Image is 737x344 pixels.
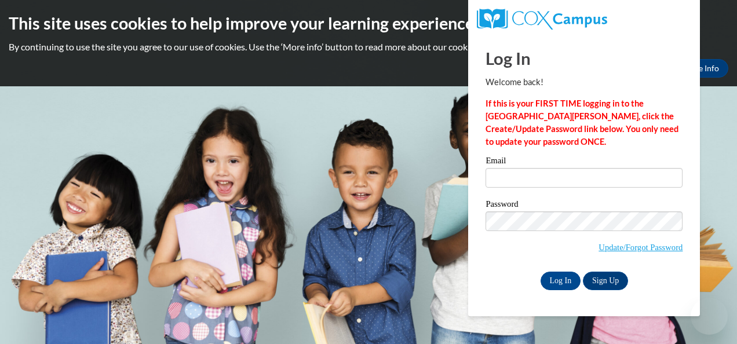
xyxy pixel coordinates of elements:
h1: Log In [486,46,683,70]
strong: If this is your FIRST TIME logging in to the [GEOGRAPHIC_DATA][PERSON_NAME], click the Create/Upd... [486,98,678,147]
img: COX Campus [477,9,607,30]
label: Email [486,156,683,168]
a: More Info [674,59,728,78]
p: By continuing to use the site you agree to our use of cookies. Use the ‘More info’ button to read... [9,41,728,53]
iframe: Button to launch messaging window [691,298,728,335]
input: Log In [541,272,581,290]
label: Password [486,200,683,211]
a: Update/Forgot Password [599,243,683,252]
h2: This site uses cookies to help improve your learning experience. [9,12,728,35]
p: Welcome back! [486,76,683,89]
a: Sign Up [583,272,628,290]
